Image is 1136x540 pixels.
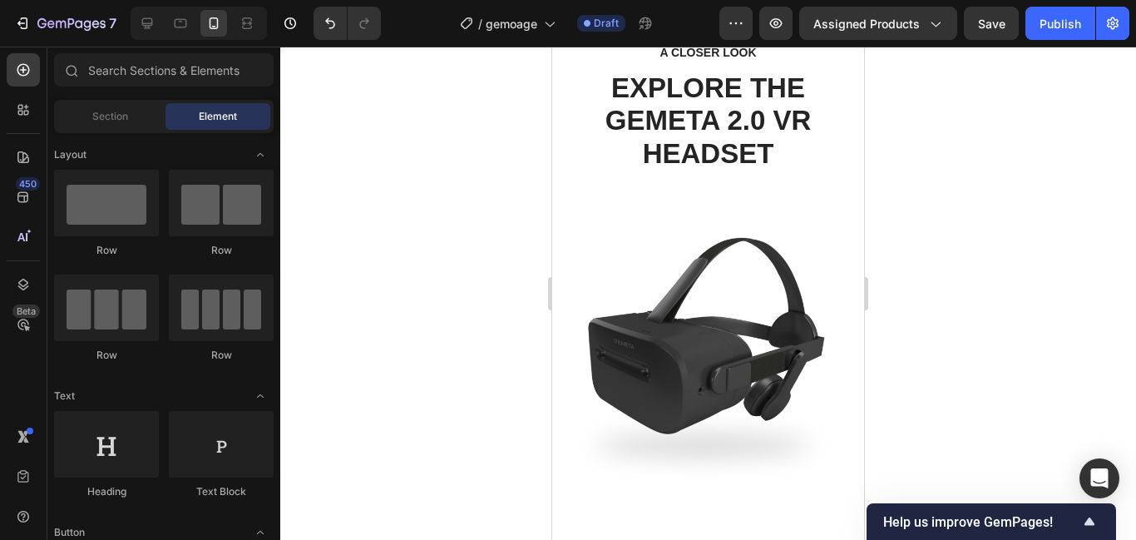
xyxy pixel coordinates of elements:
[1025,7,1095,40] button: Publish
[813,15,920,32] span: Assigned Products
[247,383,274,409] span: Toggle open
[169,348,274,363] div: Row
[54,389,75,404] span: Text
[7,7,124,40] button: 7
[594,16,619,31] span: Draft
[12,305,40,318] div: Beta
[54,484,159,499] div: Heading
[54,243,159,258] div: Row
[1040,15,1081,32] div: Publish
[54,53,274,87] input: Search Sections & Elements
[552,47,864,540] iframe: Design area
[92,109,128,124] span: Section
[247,141,274,168] span: Toggle open
[799,7,957,40] button: Assigned Products
[14,25,298,124] p: EXPLORE THE GEMETA 2.0 VR HEADSET
[964,7,1019,40] button: Save
[54,348,159,363] div: Row
[314,7,381,40] div: Undo/Redo
[478,15,482,32] span: /
[199,109,237,124] span: Element
[54,525,85,540] span: Button
[109,13,116,33] p: 7
[54,147,86,162] span: Layout
[883,512,1099,532] button: Show survey - Help us improve GemPages!
[978,17,1005,31] span: Save
[883,514,1079,530] span: Help us improve GemPages!
[16,177,40,191] div: 450
[169,243,274,258] div: Row
[486,15,537,32] span: gemoage
[169,484,274,499] div: Text Block
[1079,458,1119,498] div: Open Intercom Messenger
